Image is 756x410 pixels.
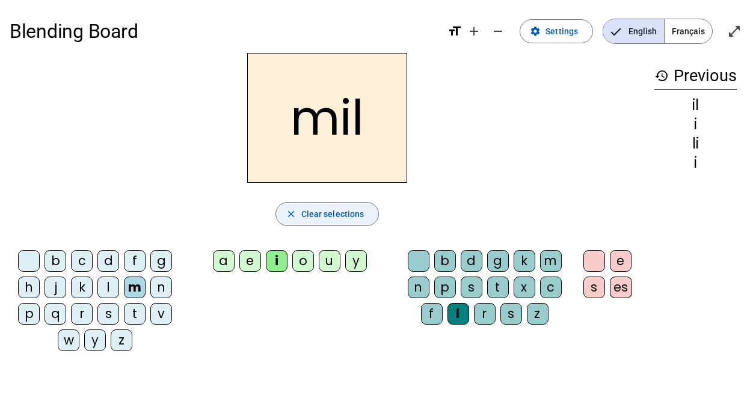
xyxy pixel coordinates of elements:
div: m [540,250,562,272]
div: r [71,303,93,325]
div: d [461,250,482,272]
div: e [239,250,261,272]
mat-icon: settings [530,26,541,37]
div: i [266,250,287,272]
div: s [500,303,522,325]
div: n [408,277,429,298]
div: y [84,329,106,351]
div: z [111,329,132,351]
mat-icon: format_size [447,24,462,38]
div: y [345,250,367,272]
div: o [292,250,314,272]
div: il [654,98,737,112]
div: l [447,303,469,325]
button: Settings [520,19,593,43]
div: t [124,303,146,325]
div: g [150,250,172,272]
h3: Previous [654,63,737,90]
div: g [487,250,509,272]
mat-button-toggle-group: Language selection [603,19,713,44]
div: li [654,136,737,151]
mat-icon: history [654,69,669,83]
div: h [18,277,40,298]
div: e [610,250,632,272]
div: f [124,250,146,272]
div: s [97,303,119,325]
mat-icon: open_in_full [727,24,742,38]
button: Clear selections [275,202,380,226]
div: p [434,277,456,298]
div: m [124,277,146,298]
div: s [461,277,482,298]
div: k [514,250,535,272]
button: Enter full screen [722,19,746,43]
div: i [654,156,737,170]
div: l [97,277,119,298]
div: b [45,250,66,272]
div: r [474,303,496,325]
div: a [213,250,235,272]
button: Increase font size [462,19,486,43]
div: es [610,277,632,298]
mat-icon: remove [491,24,505,38]
div: c [540,277,562,298]
div: x [514,277,535,298]
mat-icon: add [467,24,481,38]
div: t [487,277,509,298]
div: z [527,303,549,325]
div: f [421,303,443,325]
h2: mil [247,53,407,183]
div: v [150,303,172,325]
div: s [583,277,605,298]
span: Clear selections [301,207,364,221]
div: q [45,303,66,325]
span: Settings [545,24,578,38]
div: w [58,329,79,351]
div: d [97,250,119,272]
h1: Blending Board [10,12,438,50]
div: j [45,277,66,298]
div: k [71,277,93,298]
button: Decrease font size [486,19,510,43]
mat-icon: close [286,209,297,219]
span: English [603,19,664,43]
div: n [150,277,172,298]
div: b [434,250,456,272]
div: c [71,250,93,272]
span: Français [665,19,712,43]
div: u [319,250,340,272]
div: p [18,303,40,325]
div: i [654,117,737,132]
